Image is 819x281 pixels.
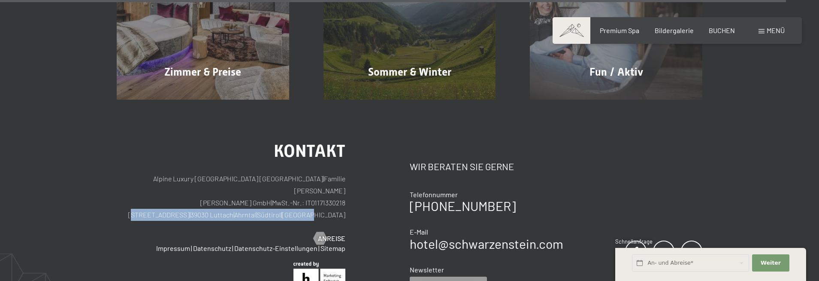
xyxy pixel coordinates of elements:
[234,244,317,252] a: Datenschutz-Einstellungen
[117,173,345,221] p: Alpine Luxury [GEOGRAPHIC_DATA] [GEOGRAPHIC_DATA] Familie [PERSON_NAME] [PERSON_NAME] GmbH MwSt.-...
[318,234,345,243] span: Anreise
[320,244,345,252] a: Sitemap
[156,244,190,252] a: Impressum
[193,244,231,252] a: Datenschutz
[164,66,241,78] span: Zimmer & Preise
[323,174,324,183] span: |
[709,26,735,34] a: BUCHEN
[752,254,789,272] button: Weiter
[410,266,444,274] span: Newsletter
[368,66,451,78] span: Sommer & Winter
[256,211,257,219] span: |
[410,236,563,251] a: hotel@schwarzenstein.com
[191,244,192,252] span: |
[615,238,653,245] span: Schnellanfrage
[190,211,190,219] span: |
[314,234,345,243] a: Anreise
[318,244,320,252] span: |
[410,190,458,199] span: Telefonnummer
[410,228,428,236] span: E-Mail
[410,198,516,214] a: [PHONE_NUMBER]
[410,161,514,172] span: Wir beraten Sie gerne
[281,211,282,219] span: |
[655,26,694,34] a: Bildergalerie
[271,199,272,207] span: |
[589,66,643,78] span: Fun / Aktiv
[761,259,781,267] span: Weiter
[600,26,639,34] a: Premium Spa
[232,244,233,252] span: |
[274,141,345,161] span: Kontakt
[767,26,785,34] span: Menü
